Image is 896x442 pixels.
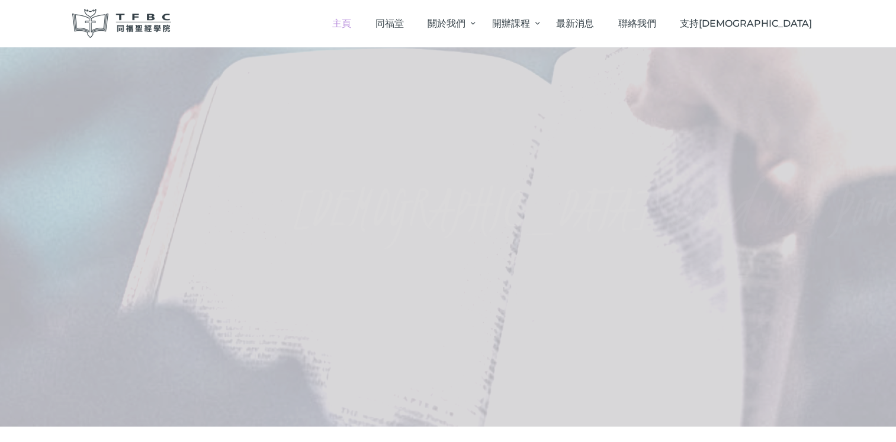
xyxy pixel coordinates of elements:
span: 開辦課程 [492,18,530,29]
a: 主頁 [320,6,364,41]
span: 聯絡我們 [618,18,656,29]
a: 關於我們 [416,6,480,41]
span: 最新消息 [556,18,594,29]
span: 支持[DEMOGRAPHIC_DATA] [680,18,812,29]
a: 支持[DEMOGRAPHIC_DATA] [668,6,824,41]
a: 開辦課程 [480,6,544,41]
a: 聯絡我們 [606,6,668,41]
a: 同福堂 [363,6,416,41]
a: 最新消息 [544,6,606,41]
span: 同福堂 [375,18,404,29]
span: 主頁 [332,18,351,29]
span: 關於我們 [428,18,465,29]
img: 同福聖經學院 TFBC [72,9,172,38]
